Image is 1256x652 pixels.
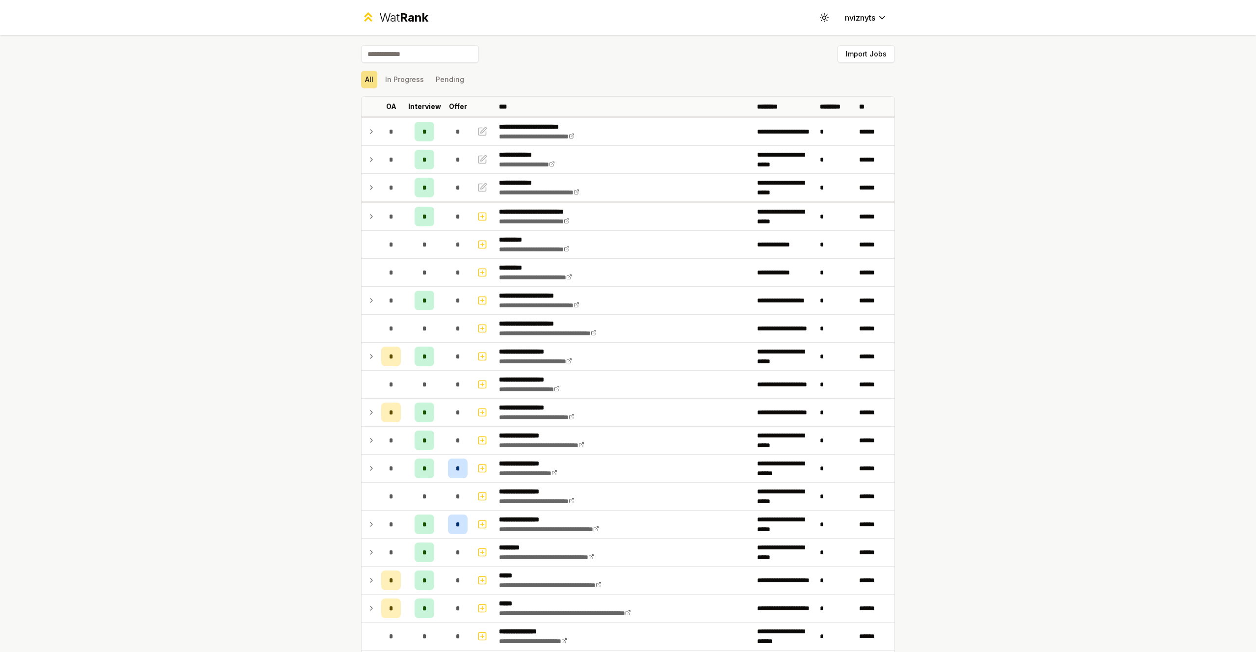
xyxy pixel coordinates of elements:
button: All [361,71,377,88]
p: Offer [449,102,467,111]
button: nviznyts [837,9,895,27]
button: Import Jobs [837,45,895,63]
div: Wat [379,10,428,26]
span: Rank [400,10,428,25]
span: nviznyts [845,12,875,24]
p: Interview [408,102,441,111]
button: In Progress [381,71,428,88]
button: Pending [432,71,468,88]
a: WatRank [361,10,428,26]
p: OA [386,102,396,111]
